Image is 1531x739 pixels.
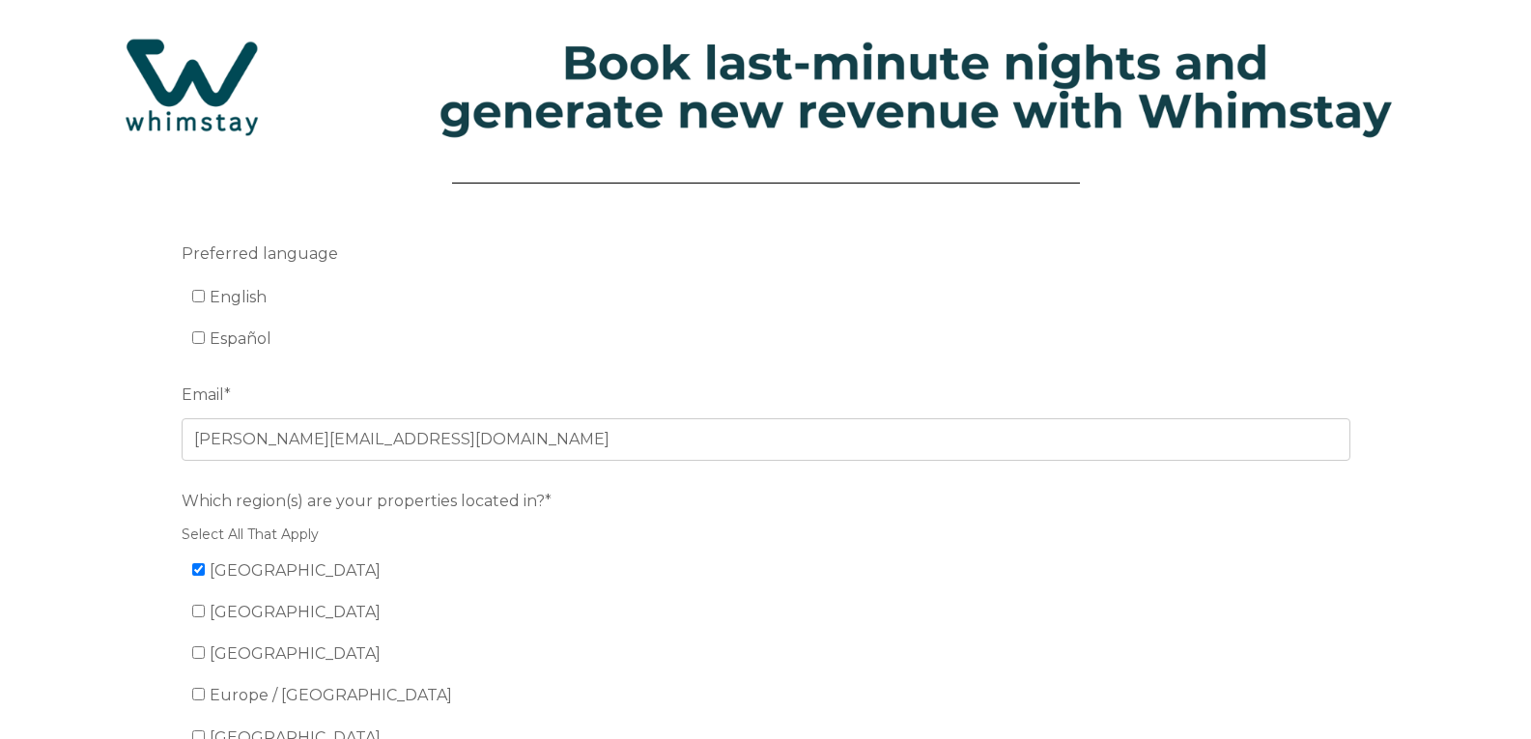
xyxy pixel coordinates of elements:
span: [GEOGRAPHIC_DATA] [210,644,381,663]
input: Europe / [GEOGRAPHIC_DATA] [192,688,205,700]
legend: Select All That Apply [182,525,1350,545]
img: Hubspot header for SSOB (4) [19,8,1512,166]
input: English [192,290,205,302]
input: [GEOGRAPHIC_DATA] [192,563,205,576]
span: [GEOGRAPHIC_DATA] [210,603,381,621]
input: [GEOGRAPHIC_DATA] [192,646,205,659]
input: [GEOGRAPHIC_DATA] [192,605,205,617]
span: Which region(s) are your properties located in?* [182,486,552,516]
span: [GEOGRAPHIC_DATA] [210,561,381,580]
span: English [210,288,267,306]
span: Europe / [GEOGRAPHIC_DATA] [210,686,452,704]
span: Email [182,380,224,410]
span: Preferred language [182,239,338,269]
span: Español [210,329,271,348]
input: Español [192,331,205,344]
